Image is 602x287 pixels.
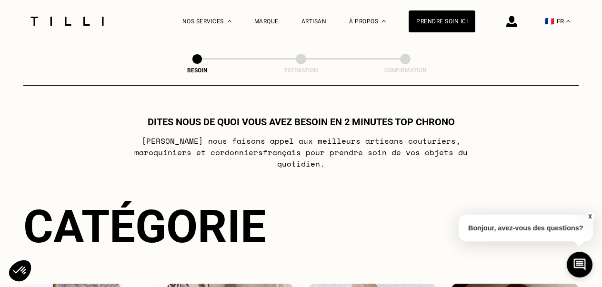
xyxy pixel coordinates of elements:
[228,20,231,22] img: Menu déroulant
[358,67,453,74] div: Confirmation
[148,116,455,128] h1: Dites nous de quoi vous avez besoin en 2 minutes top chrono
[27,17,107,26] img: Logo du service de couturière Tilli
[150,67,245,74] div: Besoin
[566,20,570,22] img: menu déroulant
[409,10,475,32] a: Prendre soin ici
[545,17,554,26] span: 🇫🇷
[253,67,349,74] div: Estimation
[254,18,279,25] a: Marque
[585,211,595,222] button: X
[382,20,386,22] img: Menu déroulant à propos
[301,18,327,25] a: Artisan
[506,16,517,27] img: icône connexion
[459,215,593,241] p: Bonjour, avez-vous des questions?
[23,200,579,253] div: Catégorie
[112,135,490,169] p: [PERSON_NAME] nous faisons appel aux meilleurs artisans couturiers , maroquiniers et cordonniers ...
